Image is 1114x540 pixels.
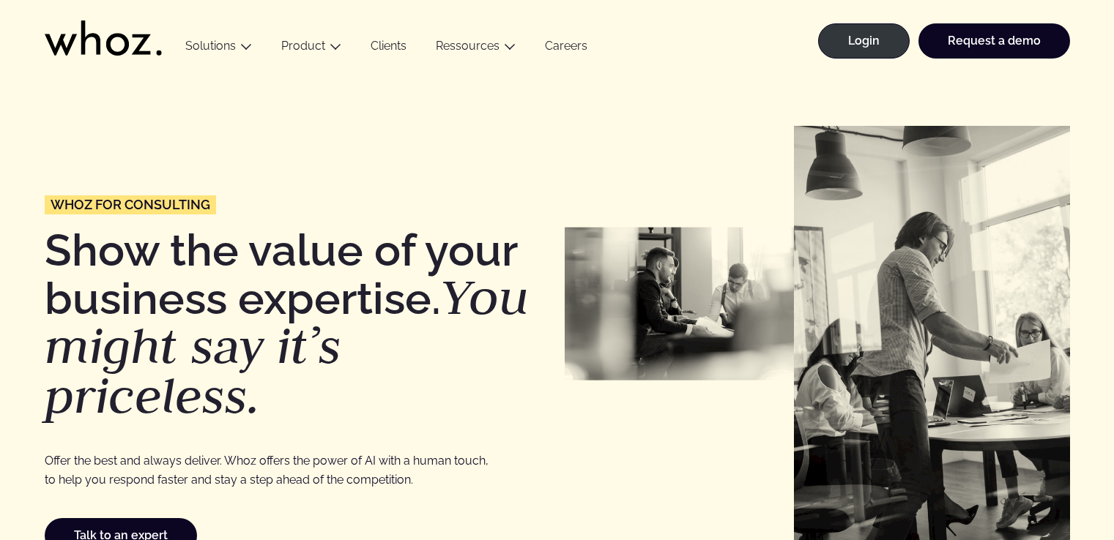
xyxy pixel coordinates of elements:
[918,23,1070,59] a: Request a demo
[45,264,529,427] em: You might say it’s priceless.
[818,23,910,59] a: Login
[356,39,421,59] a: Clients
[436,39,500,53] a: Ressources
[51,198,210,211] span: Whoz for Consulting
[281,39,325,53] a: Product
[45,228,550,421] h1: Show the value of your business expertise.
[530,39,602,59] a: Careers
[421,39,530,59] button: Ressources
[45,451,500,489] p: Offer the best and always deliver. Whoz offers the power of AI with a human touch, to help you re...
[267,39,356,59] button: Product
[171,39,267,59] button: Solutions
